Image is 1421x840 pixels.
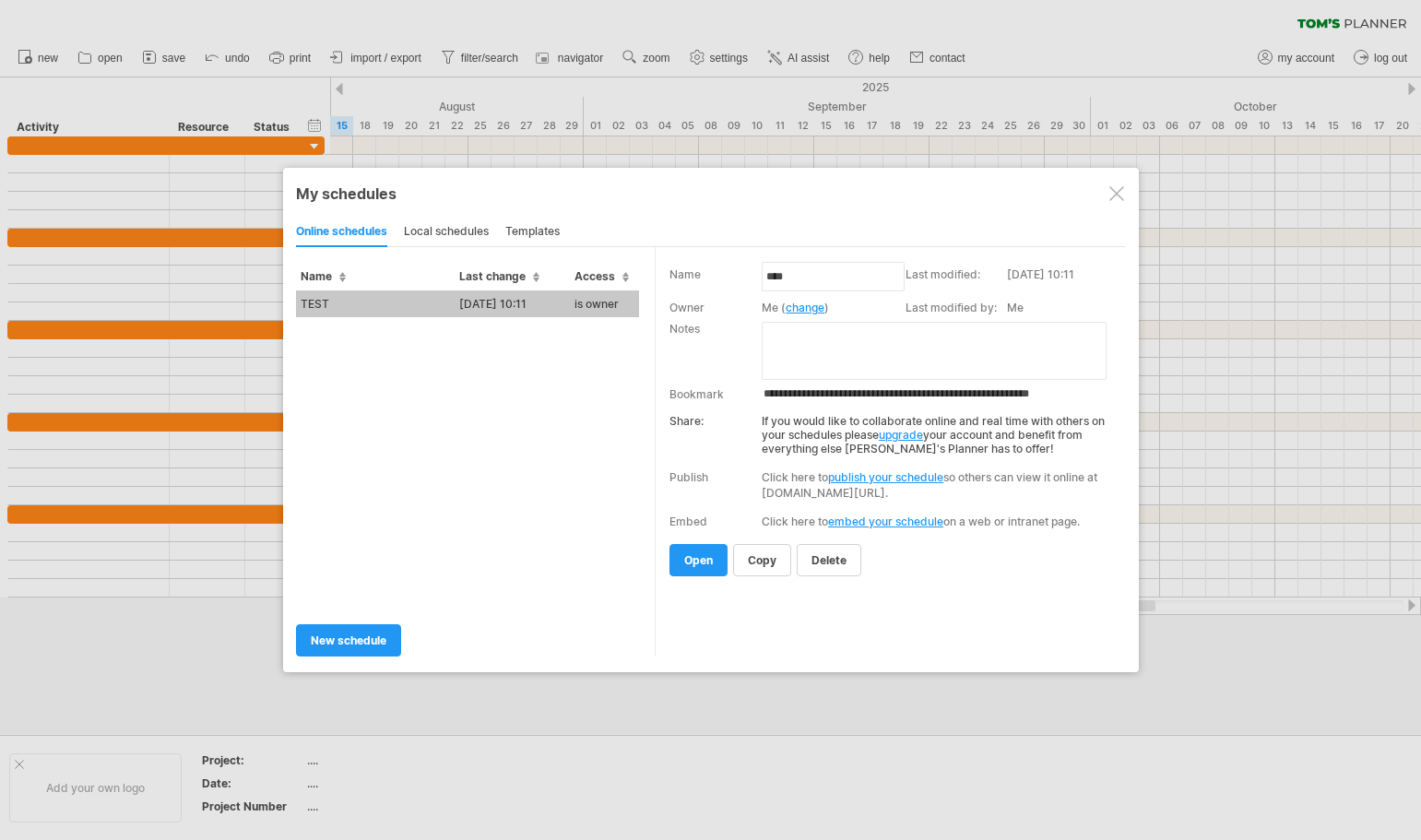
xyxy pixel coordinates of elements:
[762,301,896,314] div: Me ( )
[733,544,791,576] a: copy
[669,405,1113,455] div: If you would like to collaborate online and real time with others on your schedules please your a...
[505,218,560,247] div: templates
[455,290,570,317] td: [DATE] 10:11
[748,553,776,567] span: copy
[296,624,401,657] a: new schedule
[404,218,489,247] div: local schedules
[828,470,943,484] a: publish your schedule
[570,290,639,317] td: is owner
[669,299,762,320] td: Owner
[762,469,1113,501] div: Click here to so others can view it online at [DOMAIN_NAME][URL].
[684,553,713,567] span: open
[669,515,707,528] div: Embed
[797,544,861,576] a: delete
[669,320,762,382] td: Notes
[301,269,346,283] span: Name
[574,269,629,283] span: Access
[1007,299,1120,320] td: Me
[762,515,1113,528] div: Click here to on a web or intranet page.
[828,515,943,528] a: embed your schedule
[296,218,387,247] div: online schedules
[669,266,762,299] td: Name
[296,184,1126,203] div: My schedules
[1007,266,1120,299] td: [DATE] 10:11
[311,633,386,647] span: new schedule
[879,428,923,442] a: upgrade
[669,382,762,405] td: Bookmark
[906,299,1007,320] td: Last modified by:
[669,544,728,576] a: open
[811,553,847,567] span: delete
[669,414,704,428] strong: Share:
[669,470,708,484] div: Publish
[786,301,824,314] a: change
[906,266,1007,299] td: Last modified:
[459,269,539,283] span: Last change
[296,290,455,317] td: TEST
